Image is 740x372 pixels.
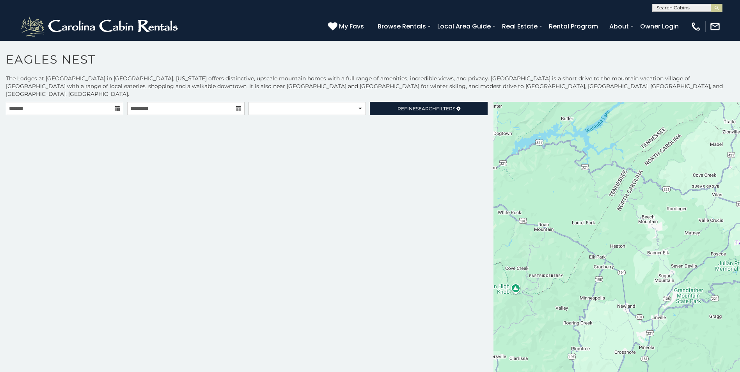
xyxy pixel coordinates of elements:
img: mail-regular-white.png [710,21,720,32]
a: Local Area Guide [433,19,495,33]
a: Owner Login [636,19,683,33]
a: Browse Rentals [374,19,430,33]
span: Search [416,106,436,112]
a: RefineSearchFilters [370,102,487,115]
span: My Favs [339,21,364,31]
a: Rental Program [545,19,602,33]
span: Refine Filters [398,106,455,112]
a: Real Estate [498,19,541,33]
img: phone-regular-white.png [690,21,701,32]
a: About [605,19,633,33]
a: My Favs [328,21,366,32]
img: White-1-2.png [20,15,181,38]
